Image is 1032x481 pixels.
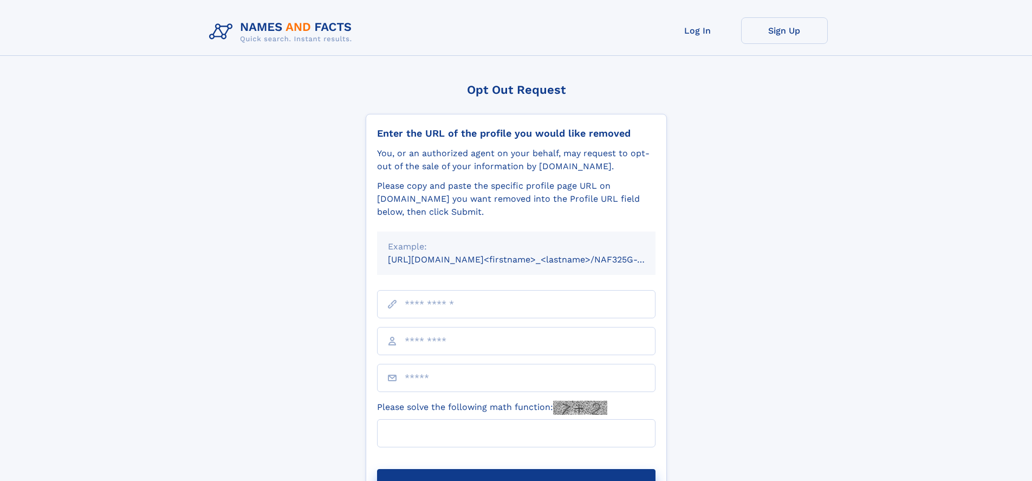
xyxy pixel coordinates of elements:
[377,127,655,139] div: Enter the URL of the profile you would like removed
[388,240,645,253] div: Example:
[654,17,741,44] a: Log In
[377,147,655,173] div: You, or an authorized agent on your behalf, may request to opt-out of the sale of your informatio...
[741,17,828,44] a: Sign Up
[377,179,655,219] div: Please copy and paste the specific profile page URL on [DOMAIN_NAME] you want removed into the Pr...
[366,83,667,97] div: Opt Out Request
[377,401,607,415] label: Please solve the following math function:
[388,254,676,265] small: [URL][DOMAIN_NAME]<firstname>_<lastname>/NAF325G-xxxxxxxx
[205,17,361,47] img: Logo Names and Facts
